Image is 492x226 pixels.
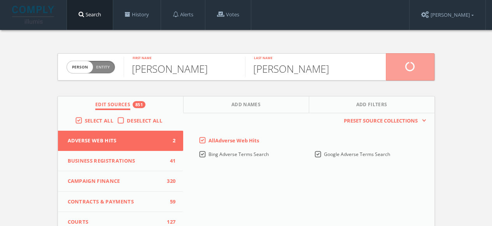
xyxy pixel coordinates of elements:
[309,96,434,113] button: Add Filters
[58,96,184,113] button: Edit Sources851
[12,6,56,24] img: illumis
[164,198,175,206] span: 59
[208,151,269,158] span: Bing Adverse Terms Search
[95,101,130,110] span: Edit Sources
[58,192,184,212] button: Contracts & Payments59
[85,117,113,124] span: Select All
[164,218,175,226] span: 127
[68,137,164,145] span: Adverse Web Hits
[58,151,184,172] button: Business Registrations41
[324,151,390,158] span: Google Adverse Terms Search
[340,117,426,125] button: Preset Source Collections
[68,157,164,165] span: Business Registrations
[68,198,164,206] span: Contracts & Payments
[340,117,422,125] span: Preset Source Collections
[58,171,184,192] button: Campaign Finance320
[231,101,261,110] span: Add Names
[127,117,162,124] span: Deselect All
[164,157,175,165] span: 41
[67,61,93,73] span: person
[164,137,175,145] span: 2
[184,96,309,113] button: Add Names
[68,218,164,226] span: Courts
[96,64,110,70] span: Entity
[58,131,184,151] button: Adverse Web Hits2
[356,101,387,110] span: Add Filters
[68,177,164,185] span: Campaign Finance
[164,177,175,185] span: 320
[133,101,145,108] div: 851
[208,137,259,144] span: All Adverse Web Hits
